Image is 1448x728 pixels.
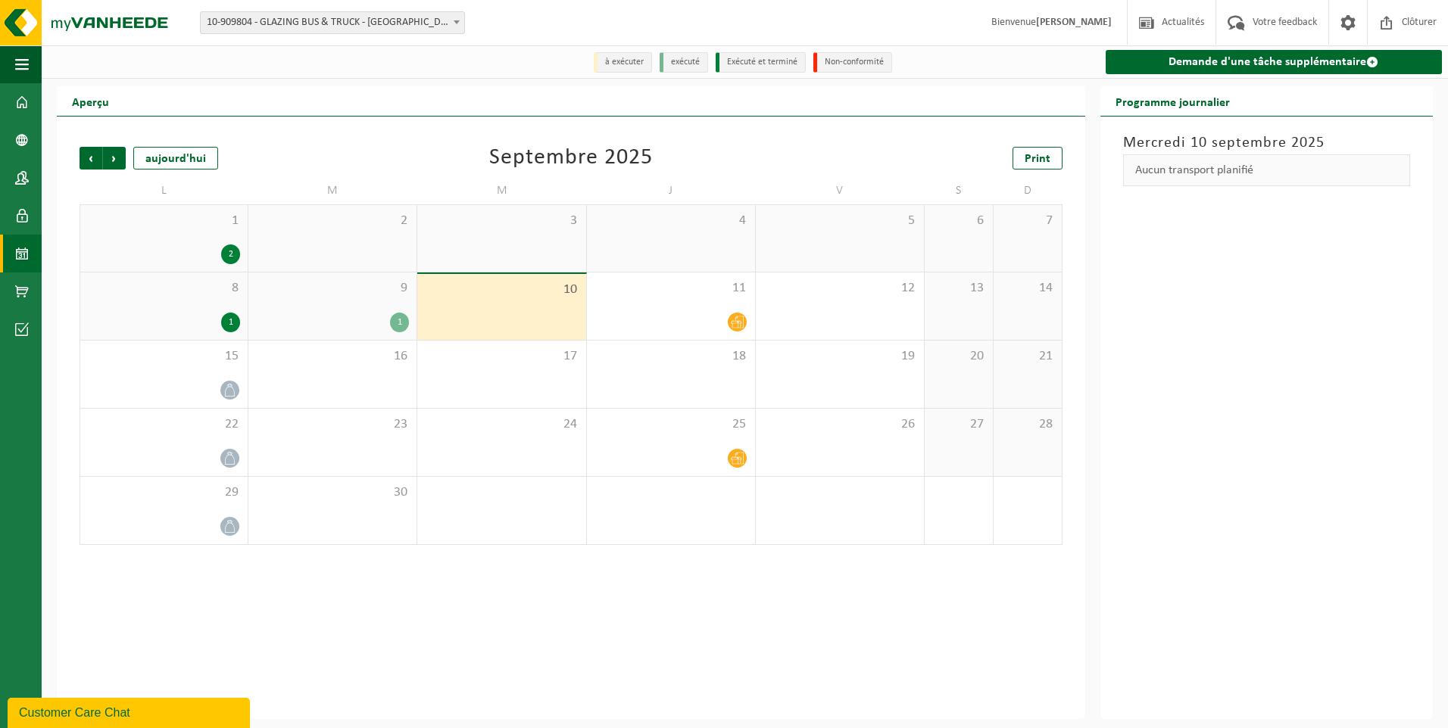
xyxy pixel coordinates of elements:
[1106,50,1442,74] a: Demande d'une tâche supplémentaire
[221,313,240,332] div: 1
[1013,147,1063,170] a: Print
[88,484,240,501] span: 29
[88,280,240,297] span: 8
[57,86,124,116] h2: Aperçu
[594,280,747,297] span: 11
[256,416,409,433] span: 23
[587,177,756,204] td: J
[932,348,985,365] span: 20
[813,52,892,73] li: Non-conformité
[221,244,240,264] div: 2
[1123,154,1410,186] div: Aucun transport planifié
[390,313,409,332] div: 1
[932,416,985,433] span: 27
[932,213,985,229] span: 6
[763,280,916,297] span: 12
[80,147,102,170] span: Précédent
[417,177,586,204] td: M
[256,348,409,365] span: 16
[80,177,248,204] td: L
[925,177,994,204] td: S
[594,213,747,229] span: 4
[756,177,925,204] td: V
[594,52,652,73] li: à exécuter
[8,695,253,728] iframe: chat widget
[1001,348,1054,365] span: 21
[1100,86,1245,116] h2: Programme journalier
[489,147,653,170] div: Septembre 2025
[248,177,417,204] td: M
[425,416,578,433] span: 24
[716,52,806,73] li: Exécuté et terminé
[594,348,747,365] span: 18
[256,213,409,229] span: 2
[1001,213,1054,229] span: 7
[1001,416,1054,433] span: 28
[660,52,708,73] li: exécuté
[88,213,240,229] span: 1
[425,348,578,365] span: 17
[133,147,218,170] div: aujourd'hui
[256,280,409,297] span: 9
[200,11,465,34] span: 10-909804 - GLAZING BUS & TRUCK - VILVOORDE - VILVOORDE
[1025,153,1050,165] span: Print
[763,213,916,229] span: 5
[425,282,578,298] span: 10
[256,484,409,501] span: 30
[1036,17,1112,28] strong: [PERSON_NAME]
[763,348,916,365] span: 19
[763,416,916,433] span: 26
[103,147,126,170] span: Suivant
[201,12,464,33] span: 10-909804 - GLAZING BUS & TRUCK - VILVOORDE - VILVOORDE
[994,177,1063,204] td: D
[425,213,578,229] span: 3
[1001,280,1054,297] span: 14
[88,348,240,365] span: 15
[932,280,985,297] span: 13
[1123,132,1410,154] h3: Mercredi 10 septembre 2025
[88,416,240,433] span: 22
[594,416,747,433] span: 25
